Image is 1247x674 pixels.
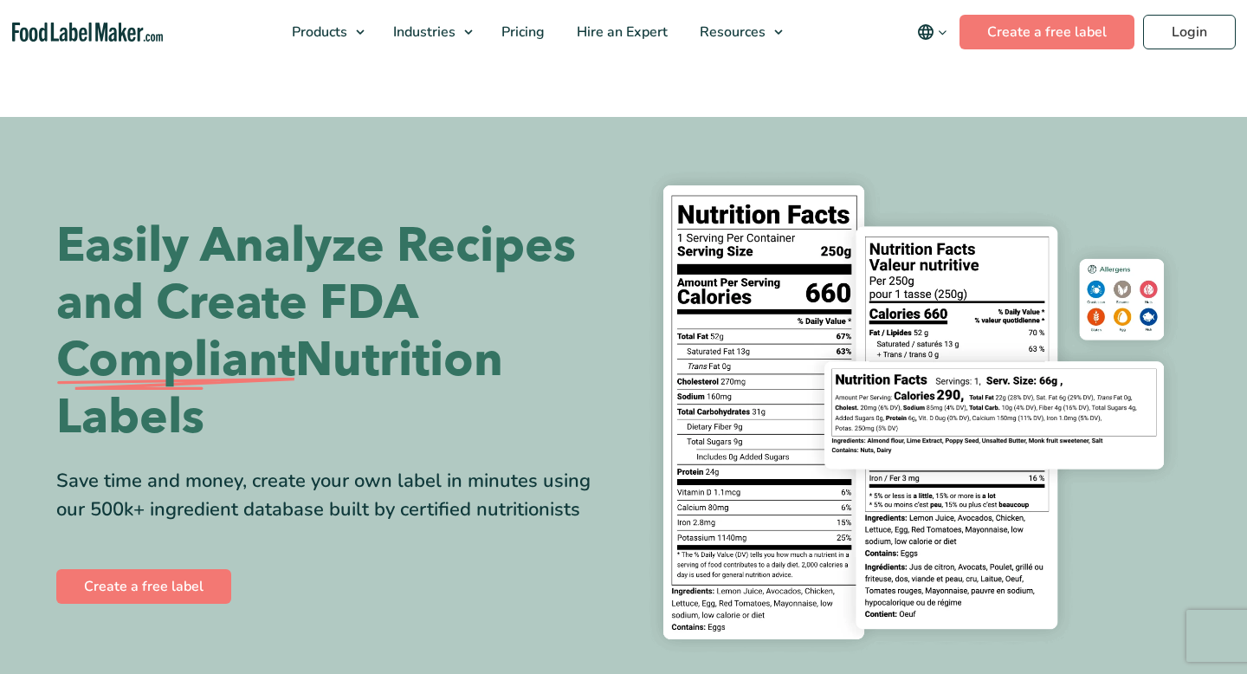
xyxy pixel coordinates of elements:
[1143,15,1236,49] a: Login
[388,23,457,42] span: Industries
[56,569,231,604] a: Create a free label
[56,217,611,446] h1: Easily Analyze Recipes and Create FDA Nutrition Labels
[572,23,669,42] span: Hire an Expert
[496,23,546,42] span: Pricing
[56,467,611,524] div: Save time and money, create your own label in minutes using our 500k+ ingredient database built b...
[695,23,767,42] span: Resources
[287,23,349,42] span: Products
[959,15,1134,49] a: Create a free label
[56,332,295,389] span: Compliant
